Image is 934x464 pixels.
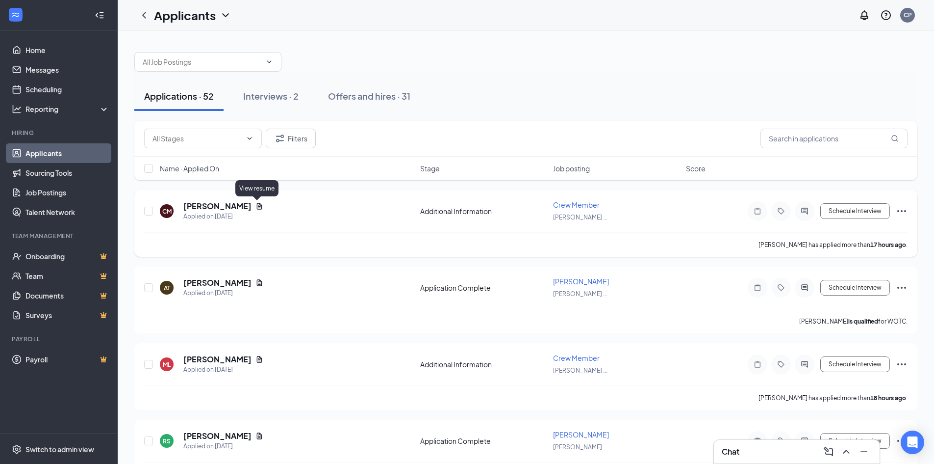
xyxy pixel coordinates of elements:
[25,444,94,454] div: Switch to admin view
[328,90,410,102] div: Offers and hires · 31
[25,104,110,114] div: Reporting
[553,277,609,286] span: [PERSON_NAME]
[896,282,908,294] svg: Ellipses
[265,58,273,66] svg: ChevronDown
[553,290,607,298] span: [PERSON_NAME] ...
[164,284,170,292] div: AT
[183,365,263,375] div: Applied on [DATE]
[246,135,253,142] svg: ChevronDown
[243,90,299,102] div: Interviews · 2
[160,164,219,173] span: Name · Applied On
[183,441,263,451] div: Applied on [DATE]
[25,163,109,183] a: Sourcing Tools
[420,283,547,293] div: Application Complete
[760,129,908,148] input: Search in applications
[25,266,109,286] a: TeamCrown
[25,202,109,222] a: Talent Network
[752,437,763,445] svg: Note
[183,431,252,441] h5: [PERSON_NAME]
[266,129,316,148] button: Filter Filters
[553,354,600,362] span: Crew Member
[752,284,763,292] svg: Note
[255,432,263,440] svg: Document
[25,286,109,305] a: DocumentsCrown
[183,212,263,221] div: Applied on [DATE]
[820,433,890,449] button: Schedule Interview
[25,60,109,80] a: Messages
[163,360,171,369] div: ML
[420,436,547,446] div: Application Complete
[420,206,547,216] div: Additional Information
[25,246,109,266] a: OnboardingCrown
[25,80,109,99] a: Scheduling
[220,9,231,21] svg: ChevronDown
[896,358,908,370] svg: Ellipses
[11,10,21,20] svg: WorkstreamLogo
[255,355,263,363] svg: Document
[904,11,912,19] div: CP
[255,202,263,210] svg: Document
[138,9,150,21] svg: ChevronLeft
[553,430,609,439] span: [PERSON_NAME]
[820,280,890,296] button: Schedule Interview
[162,207,172,216] div: CM
[758,394,908,402] p: [PERSON_NAME] has applied more than .
[144,90,214,102] div: Applications · 52
[420,359,547,369] div: Additional Information
[799,360,810,368] svg: ActiveChat
[880,9,892,21] svg: QuestionInfo
[420,164,440,173] span: Stage
[12,232,107,240] div: Team Management
[25,183,109,202] a: Job Postings
[235,180,278,196] div: View resume
[95,10,104,20] svg: Collapse
[775,360,787,368] svg: Tag
[840,446,852,458] svg: ChevronUp
[799,284,810,292] svg: ActiveChat
[891,135,899,142] svg: MagnifyingGlass
[901,431,924,454] div: Open Intercom Messenger
[752,360,763,368] svg: Note
[183,288,263,298] div: Applied on [DATE]
[143,56,261,67] input: All Job Postings
[775,437,787,445] svg: Tag
[553,443,607,451] span: [PERSON_NAME] ...
[12,444,22,454] svg: Settings
[12,129,107,137] div: Hiring
[25,350,109,369] a: PayrollCrown
[799,437,810,445] svg: ActiveChat
[553,214,607,221] span: [PERSON_NAME] ...
[870,394,906,402] b: 18 hours ago
[838,444,854,460] button: ChevronUp
[820,203,890,219] button: Schedule Interview
[183,354,252,365] h5: [PERSON_NAME]
[722,446,739,457] h3: Chat
[775,207,787,215] svg: Tag
[799,207,810,215] svg: ActiveChat
[858,446,870,458] svg: Minimize
[775,284,787,292] svg: Tag
[752,207,763,215] svg: Note
[858,9,870,21] svg: Notifications
[183,277,252,288] h5: [PERSON_NAME]
[274,133,286,144] svg: Filter
[848,318,878,325] b: is qualified
[553,367,607,374] span: [PERSON_NAME] ...
[25,305,109,325] a: SurveysCrown
[183,201,252,212] h5: [PERSON_NAME]
[856,444,872,460] button: Minimize
[25,40,109,60] a: Home
[12,104,22,114] svg: Analysis
[25,143,109,163] a: Applicants
[823,446,834,458] svg: ComposeMessage
[553,164,590,173] span: Job posting
[820,356,890,372] button: Schedule Interview
[255,279,263,287] svg: Document
[896,435,908,447] svg: Ellipses
[12,335,107,343] div: Payroll
[870,241,906,248] b: 17 hours ago
[154,7,216,24] h1: Applicants
[896,205,908,217] svg: Ellipses
[553,200,600,209] span: Crew Member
